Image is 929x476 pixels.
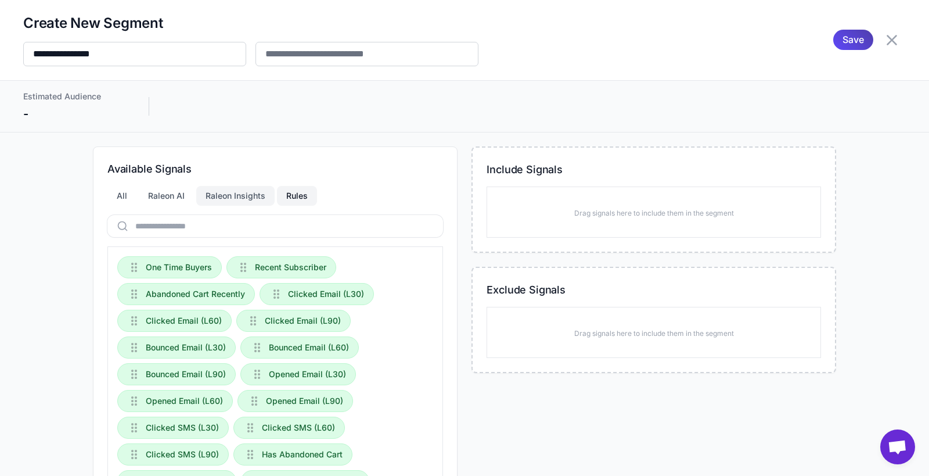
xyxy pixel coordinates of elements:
[23,90,125,103] div: Estimated Audience
[277,186,317,206] div: Rules
[842,30,864,50] span: Save
[139,186,194,206] div: Raleon AI
[255,261,326,274] span: Recent Subscriber
[107,186,136,206] div: All
[288,288,364,300] span: Clicked Email (L30)
[23,105,125,123] div: -
[146,314,222,327] span: Clicked Email (L60)
[196,186,275,206] div: Raleon Insights
[146,341,226,354] span: Bounced Email (L30)
[146,448,219,461] span: Clicked SMS (L90)
[107,161,443,177] h3: Available Signals
[265,314,341,327] span: Clicked Email (L90)
[146,421,219,434] span: Clicked SMS (L30)
[23,14,478,33] h2: Create New Segment
[269,341,349,354] span: Bounced Email (L60)
[487,162,821,177] h3: Include Signals
[880,430,915,464] a: Open chat
[574,328,734,339] p: Drag signals here to include them in the segment
[262,421,335,434] span: Clicked SMS (L60)
[146,288,245,300] span: Abandoned Cart Recently
[269,368,346,381] span: Opened Email (L30)
[146,368,226,381] span: Bounced Email (L90)
[262,448,343,461] span: Has Abandoned Cart
[487,282,821,298] h3: Exclude Signals
[146,261,212,274] span: One Time Buyers
[574,208,734,219] p: Drag signals here to include them in the segment
[266,395,343,407] span: Opened Email (L90)
[146,395,223,407] span: Opened Email (L60)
